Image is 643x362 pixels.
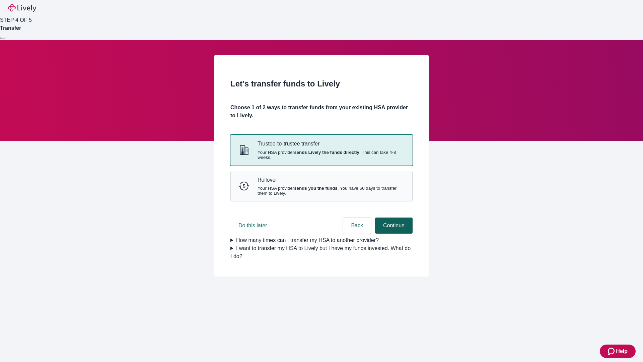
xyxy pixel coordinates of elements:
button: Zendesk support iconHelp [600,345,636,358]
svg: Trustee-to-trustee [239,145,249,156]
p: Trustee-to-trustee transfer [258,140,404,147]
button: Continue [375,218,413,234]
summary: I want to transfer my HSA to Lively but I have my funds invested. What do I do? [230,244,413,260]
button: Back [343,218,371,234]
h2: Let’s transfer funds to Lively [230,78,413,90]
button: Do this later [230,218,275,234]
svg: Rollover [239,181,249,191]
strong: sends you the funds [294,186,338,191]
svg: Zendesk support icon [608,347,616,355]
span: Your HSA provider . This can take 4-8 weeks. [258,150,404,160]
strong: sends Lively the funds directly [294,150,359,155]
span: Your HSA provider . You have 60 days to transfer them to Lively. [258,186,404,196]
p: Rollover [258,177,404,183]
button: Trustee-to-trusteeTrustee-to-trustee transferYour HSA providersends Lively the funds directly. Th... [231,135,412,165]
summary: How many times can I transfer my HSA to another provider? [230,236,413,244]
h4: Choose 1 of 2 ways to transfer funds from your existing HSA provider to Lively. [230,104,413,120]
img: Lively [8,4,36,12]
button: RolloverRolloverYour HSA providersends you the funds. You have 60 days to transfer them to Lively. [231,171,412,201]
span: Help [616,347,628,355]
